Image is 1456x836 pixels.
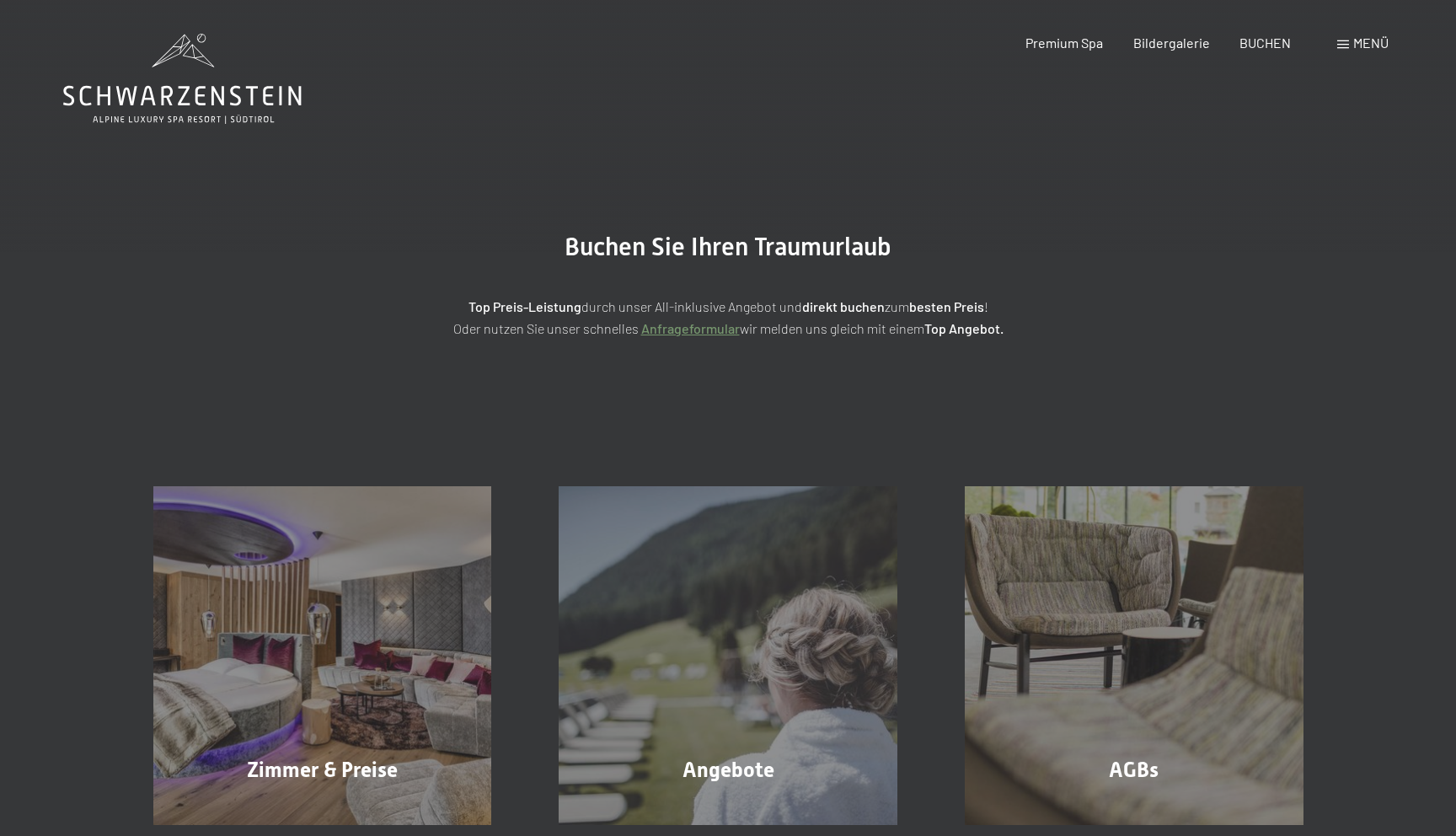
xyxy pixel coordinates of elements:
[1025,35,1103,51] a: Premium Spa
[247,758,398,782] span: Zimmer & Preise
[1239,35,1291,51] a: BUCHEN
[1133,35,1210,51] a: Bildergalerie
[641,320,740,336] a: Anfrageformular
[924,320,1004,336] strong: Top Angebot.
[1109,758,1159,782] span: AGBs
[1353,35,1389,51] span: Menü
[468,298,581,314] strong: Top Preis-Leistung
[931,486,1337,825] a: Buchung AGBs
[909,298,984,314] strong: besten Preis
[565,232,891,261] span: Buchen Sie Ihren Traumurlaub
[525,486,931,825] a: Buchung Angebote
[307,296,1149,339] p: durch unser All-inklusive Angebot und zum ! Oder nutzen Sie unser schnelles wir melden uns gleich...
[682,758,774,782] span: Angebote
[802,298,885,314] strong: direkt buchen
[120,486,526,825] a: Buchung Zimmer & Preise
